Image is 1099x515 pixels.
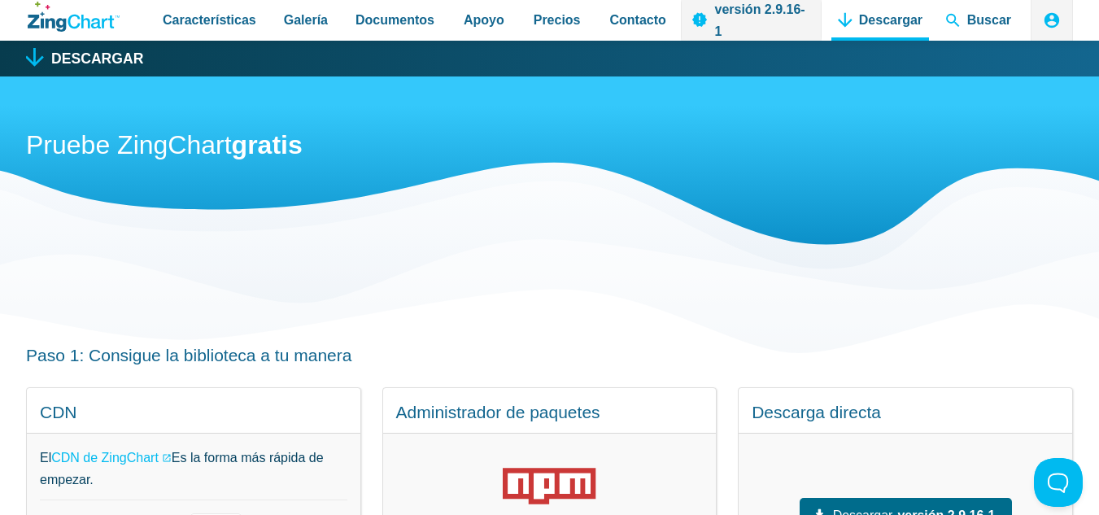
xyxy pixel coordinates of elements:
[40,403,77,421] font: CDN
[26,130,232,159] font: Pruebe ZingChart
[284,13,328,27] font: Galería
[534,13,581,27] font: Precios
[51,50,143,67] font: Descargar
[28,2,120,32] a: Logotipo de ZingChart. Haga clic para volver a la página de inicio.
[610,13,666,27] font: Contacto
[355,13,434,27] font: Documentos
[51,447,172,469] a: CDN de ZingChart
[1034,458,1083,507] iframe: Toggle Customer Support
[40,451,51,465] font: El
[163,13,256,27] font: Características
[51,451,159,465] font: CDN de ZingChart
[40,451,324,487] font: Es la forma más rápida de empezar.
[26,346,351,364] font: Paso 1: Consigue la biblioteca a tu manera
[232,130,303,159] font: gratis
[464,13,504,27] font: Apoyo
[752,403,881,421] font: Descarga directa
[396,403,600,421] font: Administrador de paquetes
